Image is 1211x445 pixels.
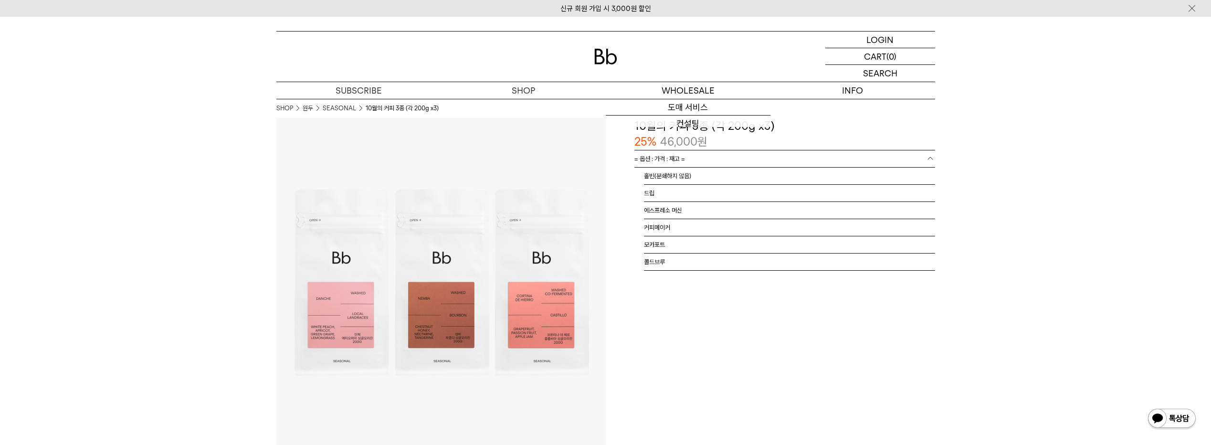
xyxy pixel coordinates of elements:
[644,202,935,219] li: 에스프레소 머신
[606,82,770,99] p: WHOLESALE
[560,4,651,13] a: 신규 회원 가입 시 3,000원 할인
[634,118,935,134] h3: 10월의 커피 3종 (각 200g x3)
[606,99,770,116] a: 도매 서비스
[863,65,897,82] p: SEARCH
[303,104,313,113] a: 원두
[770,82,935,99] p: INFO
[864,48,886,64] p: CART
[644,254,935,271] li: 콜드브루
[276,104,293,113] a: SHOP
[697,135,707,148] span: 원
[660,134,707,150] p: 46,000
[644,168,935,185] li: 홀빈(분쇄하지 않음)
[886,48,896,64] p: (0)
[366,104,439,113] li: 10월의 커피 3종 (각 200g x3)
[323,104,356,113] a: SEASONAL
[441,82,606,99] a: SHOP
[644,219,935,236] li: 커피메이커
[594,49,617,64] img: 로고
[1147,408,1197,431] img: 카카오톡 채널 1:1 채팅 버튼
[644,185,935,202] li: 드립
[644,236,935,254] li: 모카포트
[634,134,656,150] p: 25%
[634,150,685,167] span: = 옵션 : 가격 : 재고 =
[825,48,935,65] a: CART (0)
[825,32,935,48] a: LOGIN
[866,32,894,48] p: LOGIN
[606,116,770,132] a: 컨설팅
[276,82,441,99] a: SUBSCRIBE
